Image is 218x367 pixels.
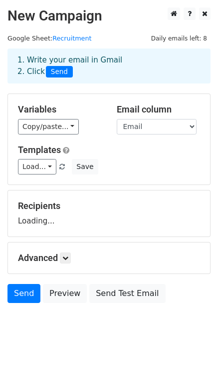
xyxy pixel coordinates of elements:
a: Templates [18,144,61,155]
h5: Recipients [18,200,200,211]
button: Save [72,159,98,174]
div: Loading... [18,200,200,226]
a: Preview [43,284,87,303]
h5: Email column [117,104,201,115]
small: Google Sheet: [7,34,92,42]
div: 1. Write your email in Gmail 2. Click [10,54,208,77]
span: Daily emails left: 8 [148,33,211,44]
a: Copy/paste... [18,119,79,134]
a: Recruitment [52,34,91,42]
h2: New Campaign [7,7,211,24]
a: Send [7,284,40,303]
a: Send Test Email [89,284,165,303]
a: Daily emails left: 8 [148,34,211,42]
h5: Variables [18,104,102,115]
h5: Advanced [18,252,200,263]
span: Send [46,66,73,78]
a: Load... [18,159,56,174]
